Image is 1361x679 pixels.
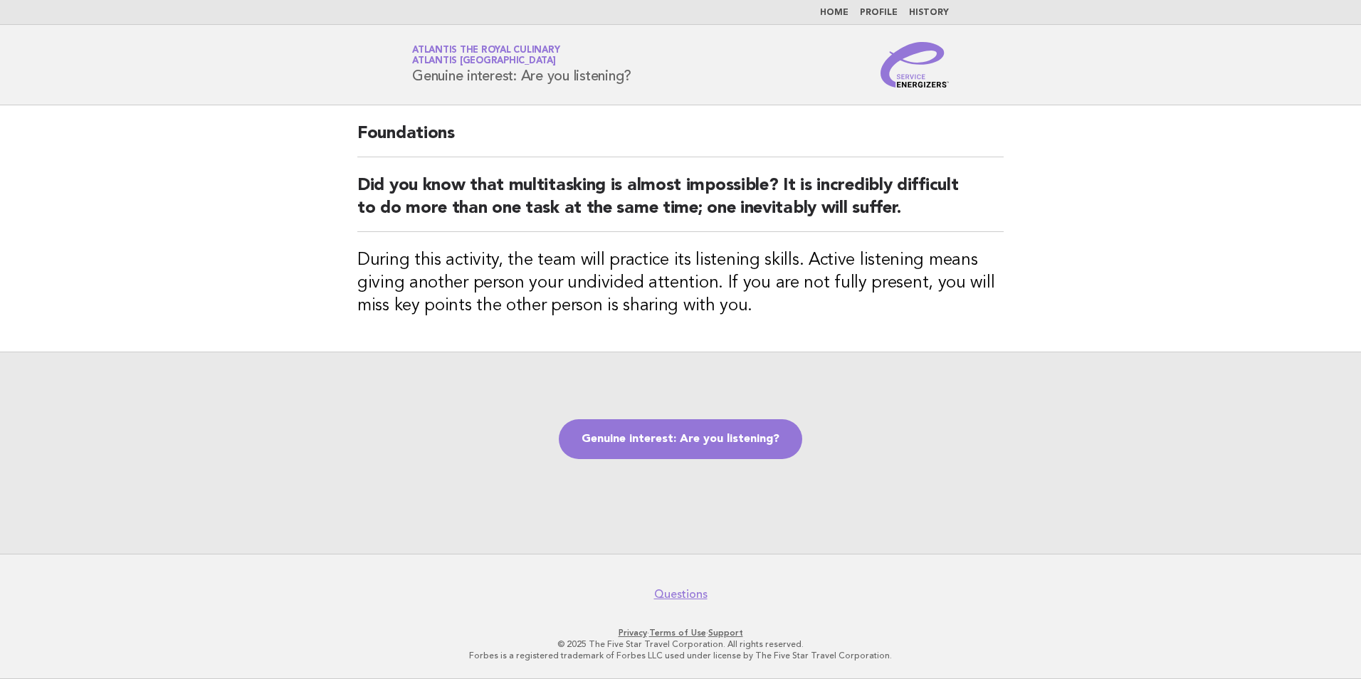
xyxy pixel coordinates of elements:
[357,174,1004,232] h2: Did you know that multitasking is almost impossible? It is incredibly difficult to do more than o...
[559,419,802,459] a: Genuine interest: Are you listening?
[881,42,949,88] img: Service Energizers
[412,57,556,66] span: Atlantis [GEOGRAPHIC_DATA]
[245,638,1116,650] p: © 2025 The Five Star Travel Corporation. All rights reserved.
[357,249,1004,317] h3: During this activity, the team will practice its listening skills. Active listening means giving ...
[245,650,1116,661] p: Forbes is a registered trademark of Forbes LLC used under license by The Five Star Travel Corpora...
[649,628,706,638] a: Terms of Use
[708,628,743,638] a: Support
[245,627,1116,638] p: · ·
[654,587,708,601] a: Questions
[909,9,949,17] a: History
[357,122,1004,157] h2: Foundations
[412,46,631,83] h1: Genuine interest: Are you listening?
[412,46,559,65] a: Atlantis the Royal CulinaryAtlantis [GEOGRAPHIC_DATA]
[820,9,848,17] a: Home
[619,628,647,638] a: Privacy
[860,9,898,17] a: Profile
